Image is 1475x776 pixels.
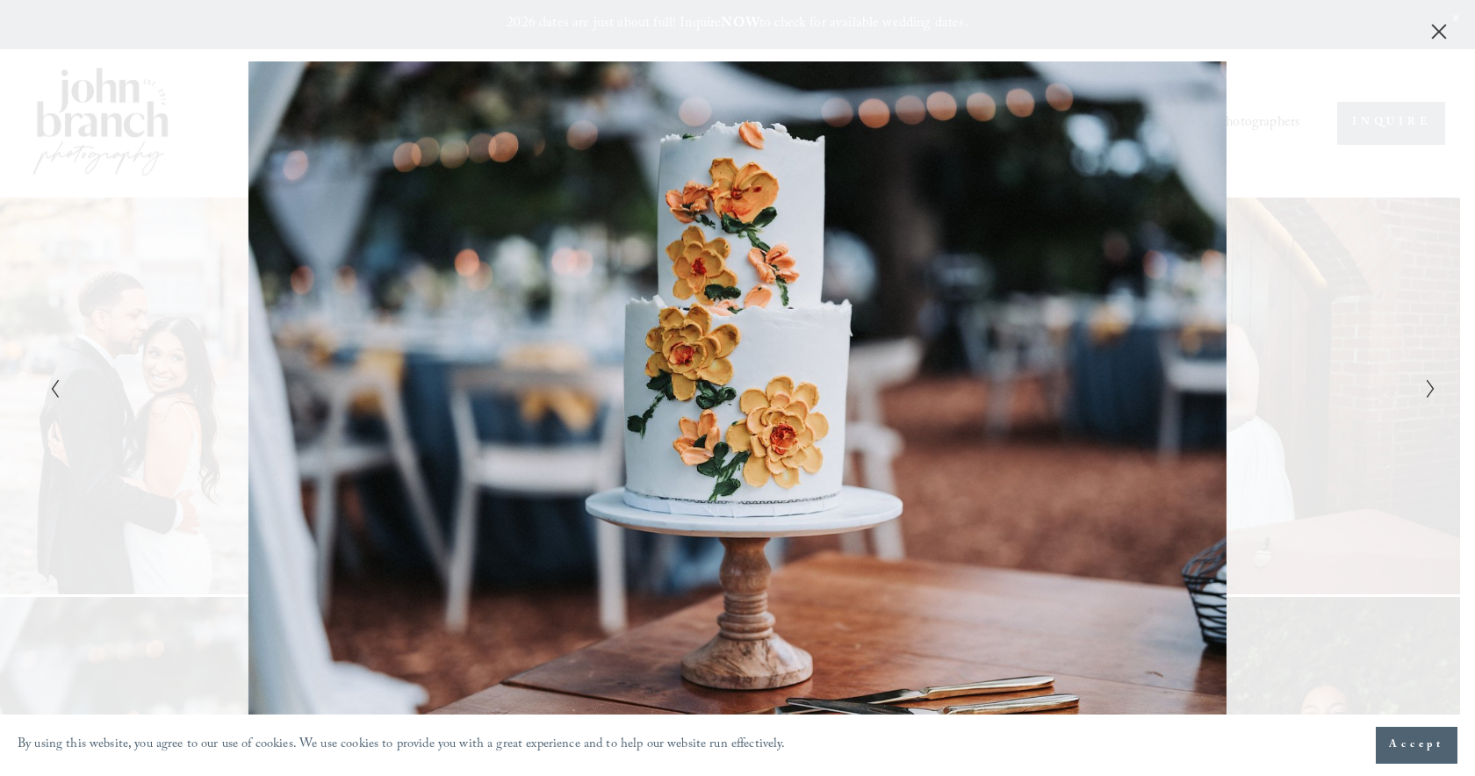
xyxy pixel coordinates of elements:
button: Accept [1376,727,1457,764]
button: Previous Slide [44,377,55,399]
button: Next Slide [1420,377,1431,399]
span: Accept [1389,736,1444,754]
button: Close [1425,22,1453,41]
p: By using this website, you agree to our use of cookies. We use cookies to provide you with a grea... [18,733,786,758]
